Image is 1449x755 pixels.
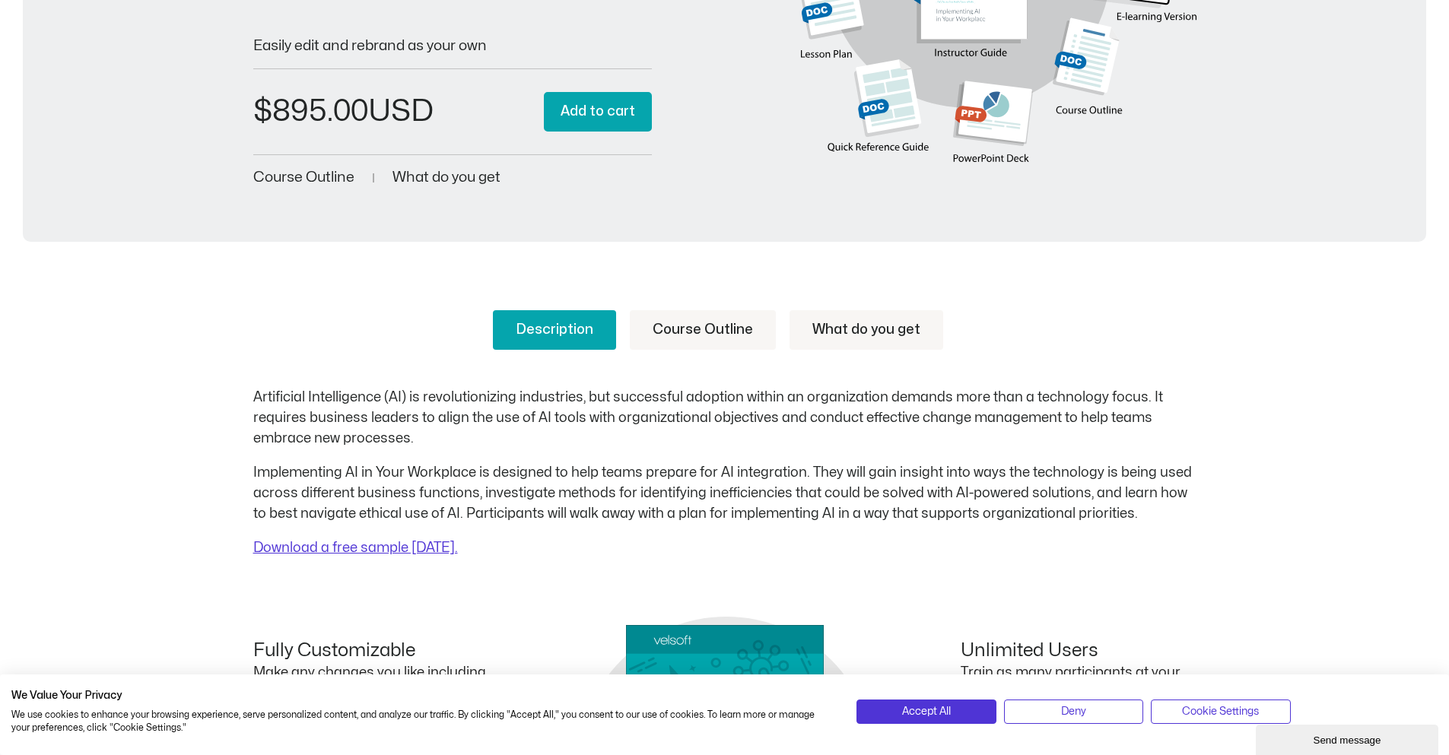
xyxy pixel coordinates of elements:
[1182,703,1259,720] span: Cookie Settings
[253,640,489,662] h4: Fully Customizable
[1151,699,1290,724] button: Adjust cookie preferences
[630,310,776,350] a: Course Outline
[1256,722,1441,755] iframe: chat widget
[544,92,652,132] button: Add to cart
[493,310,616,350] a: Description
[253,97,272,126] span: $
[253,387,1196,449] p: Artificial Intelligence (AI) is revolutionizing industries, but successful adoption within an org...
[11,689,834,703] h2: We Value Your Privacy
[1061,703,1086,720] span: Deny
[253,170,354,185] a: Course Outline
[253,97,368,126] bdi: 895.00
[11,709,834,734] p: We use cookies to enhance your browsing experience, serve personalized content, and analyze our t...
[253,462,1196,524] p: Implementing AI in Your Workplace is designed to help teams prepare for AI integration. They will...
[902,703,951,720] span: Accept All
[1004,699,1143,724] button: Deny all cookies
[253,541,458,554] a: Download a free sample [DATE].
[856,699,996,724] button: Accept all cookies
[253,39,653,53] p: Easily edit and rebrand as your own
[961,640,1196,662] h4: Unlimited Users
[392,170,500,185] a: What do you get
[790,310,943,350] a: What do you get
